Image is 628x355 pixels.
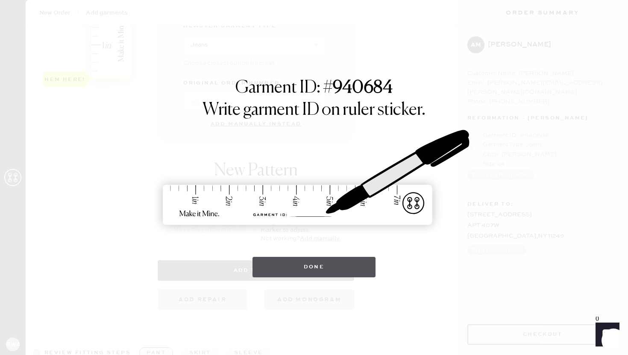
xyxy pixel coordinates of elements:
h1: Garment ID: # [235,78,393,100]
img: ruler-sticker-sharpie.svg [154,108,474,248]
h1: Write garment ID on ruler sticker. [202,100,426,120]
strong: 940684 [333,79,393,96]
iframe: Front Chat [587,317,624,353]
button: Done [252,257,376,277]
